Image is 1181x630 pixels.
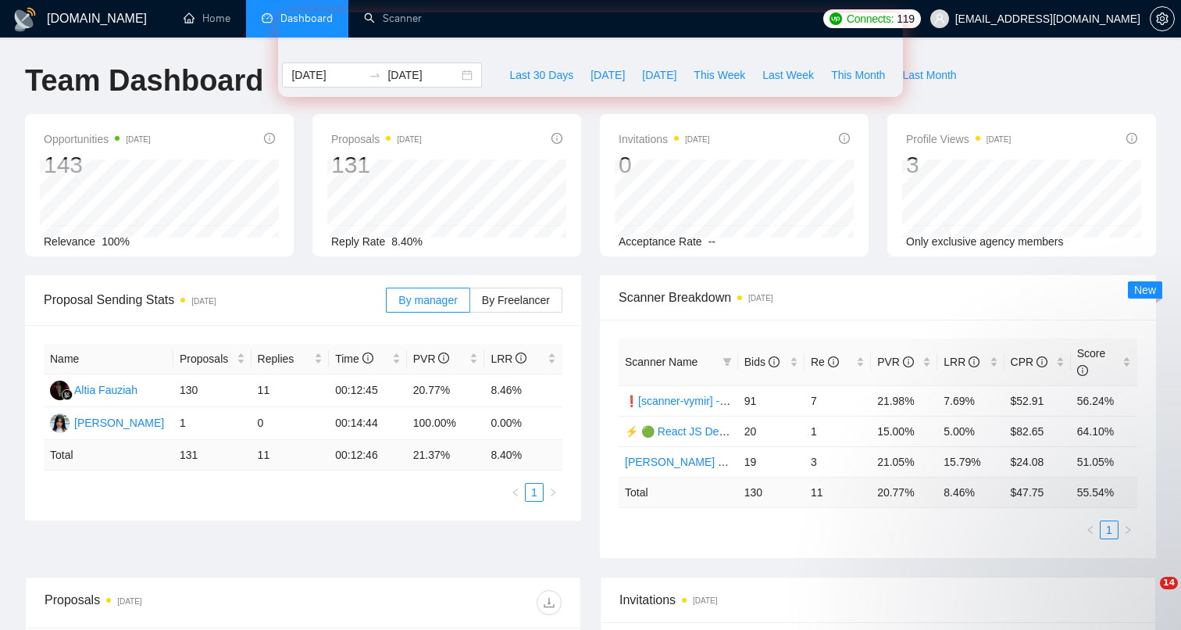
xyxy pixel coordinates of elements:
span: info-circle [264,133,275,144]
div: Altia Fauziah [74,381,137,399]
span: Dashboard [280,12,333,25]
td: 130 [738,477,805,507]
td: 7 [805,385,871,416]
div: [PERSON_NAME] [74,414,164,431]
a: setting [1150,13,1175,25]
a: SL[PERSON_NAME] [50,416,164,428]
time: [DATE] [987,135,1011,144]
span: 119 [897,10,914,27]
td: 0 [252,407,330,440]
div: 131 [331,150,422,180]
a: AAltia Fauziah [50,383,137,396]
span: LRR [491,353,526,365]
li: Previous Page [506,483,525,502]
time: [DATE] [126,135,150,144]
td: 8.40 % [484,440,562,471]
span: -- [708,235,715,248]
td: 11 [805,477,871,507]
iframe: Intercom live chat banner [278,13,903,97]
td: 3 [805,446,871,477]
span: info-circle [438,353,449,363]
td: 56.24% [1071,385,1137,416]
li: 1 [525,483,544,502]
span: Acceptance Rate [619,235,702,248]
td: 00:12:46 [329,440,407,471]
td: 21.37 % [407,440,485,471]
span: Last Month [902,66,956,84]
time: [DATE] [693,596,717,605]
td: 130 [173,374,252,407]
img: SL [50,413,70,433]
th: Replies [252,344,330,374]
td: 55.54 % [1071,477,1137,507]
span: 14 [1160,577,1178,589]
td: 20.77% [407,374,485,407]
td: Total [44,440,173,471]
span: CPR [1011,356,1047,368]
span: Bids [744,356,780,368]
span: info-circle [551,133,562,144]
span: Re [811,356,839,368]
span: PVR [877,356,914,368]
td: 64.10% [1071,416,1137,446]
span: Proposal Sending Stats [44,290,386,310]
span: info-circle [1126,133,1137,144]
span: info-circle [1077,365,1088,376]
td: 11 [252,374,330,407]
div: Proposals [45,590,303,615]
span: Invitations [619,130,710,149]
span: PVR [413,353,450,365]
span: By manager [398,294,457,306]
td: $52.91 [1004,385,1071,416]
div: 3 [906,150,1011,180]
div: 0 [619,150,710,180]
span: Reply Rate [331,235,385,248]
span: info-circle [769,356,780,367]
span: Proposals [331,130,422,149]
li: Next Page [544,483,562,502]
img: logo [12,7,37,32]
span: Profile Views [906,130,1011,149]
span: 100% [102,235,130,248]
a: 1 [526,484,543,501]
td: 00:14:44 [329,407,407,440]
a: ❗[scanner-vymir] - react.js [625,395,758,407]
a: homeHome [184,12,230,25]
td: 19 [738,446,805,477]
td: 15.79% [937,446,1004,477]
span: Replies [258,350,312,367]
span: filter [719,350,735,374]
img: A [50,381,70,400]
a: [PERSON_NAME] ❗[scanner-vymir] - react.js [625,456,851,468]
th: Name [44,344,173,374]
button: Last Month [894,63,965,88]
td: 21.98% [871,385,937,416]
td: 15.00% [871,416,937,446]
h1: Team Dashboard [25,63,263,99]
time: [DATE] [117,597,141,606]
td: 51.05% [1071,446,1137,477]
span: Time [335,353,373,365]
span: By Freelancer [482,294,550,306]
span: user [934,13,945,24]
span: right [548,488,558,497]
td: 7.69% [937,385,1004,416]
button: left [506,483,525,502]
span: New [1134,284,1156,296]
td: $24.08 [1004,446,1071,477]
button: right [544,483,562,502]
td: 00:12:45 [329,374,407,407]
span: filter [723,357,732,367]
td: 8.46% [484,374,562,407]
iframe: Intercom live chat [1128,577,1165,614]
td: 0.00% [484,407,562,440]
time: [DATE] [748,294,772,302]
td: 11 [252,440,330,471]
td: 100.00% [407,407,485,440]
span: Proposals [180,350,234,367]
span: info-circle [516,353,526,363]
td: 20 [738,416,805,446]
td: 21.05% [871,446,937,477]
span: info-circle [362,353,373,363]
span: Scanner Breakdown [619,288,1137,307]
